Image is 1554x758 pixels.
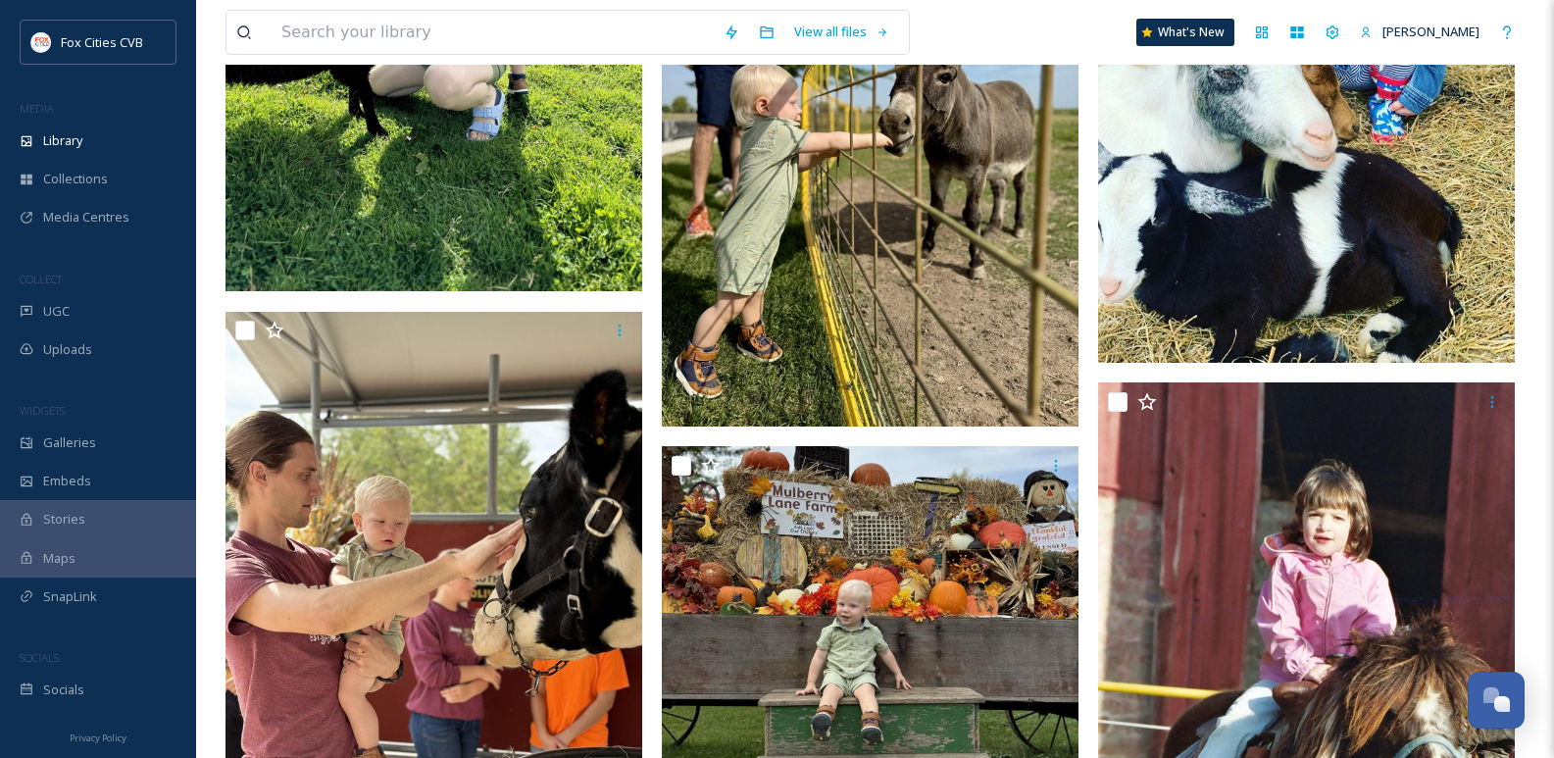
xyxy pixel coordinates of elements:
img: images.png [31,32,51,52]
span: Maps [43,549,75,568]
span: MEDIA [20,101,54,116]
span: Embeds [43,472,91,490]
span: SnapLink [43,587,97,606]
span: Media Centres [43,208,129,227]
span: Stories [43,510,85,529]
span: SOCIALS [20,650,59,665]
span: Galleries [43,433,96,452]
span: [PERSON_NAME] [1382,23,1479,40]
span: Uploads [43,340,92,359]
a: Privacy Policy [70,725,126,748]
span: Collections [43,170,108,188]
span: WIDGETS [20,403,65,418]
span: Library [43,131,82,150]
span: Socials [43,681,84,699]
a: What's New [1136,19,1234,46]
input: Search your library [272,11,714,54]
a: [PERSON_NAME] [1350,13,1489,51]
a: View all files [784,13,899,51]
button: Open Chat [1468,672,1525,729]
span: Fox Cities CVB [61,33,143,51]
span: UGC [43,302,70,321]
span: Privacy Policy [70,732,126,744]
span: COLLECT [20,272,62,286]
